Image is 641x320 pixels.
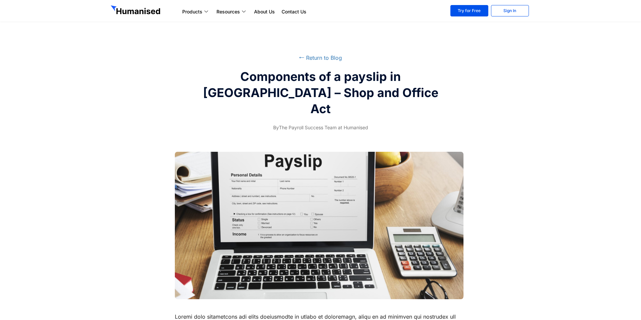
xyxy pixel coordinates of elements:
[491,5,529,16] a: Sign In
[195,68,446,117] h2: Components of a payslip in [GEOGRAPHIC_DATA] – Shop and Office Act
[299,54,342,61] a: ⭠ Return to Blog
[213,8,251,16] a: Resources
[273,124,368,132] span: The Payroll Success Team at Humanised
[111,5,162,16] img: GetHumanised Logo
[278,8,310,16] a: Contact Us
[450,5,488,16] a: Try for Free
[175,152,464,299] img: components of a payslip in sri lanka- shop and office act
[179,8,213,16] a: Products
[251,8,278,16] a: About Us
[273,125,279,130] span: By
